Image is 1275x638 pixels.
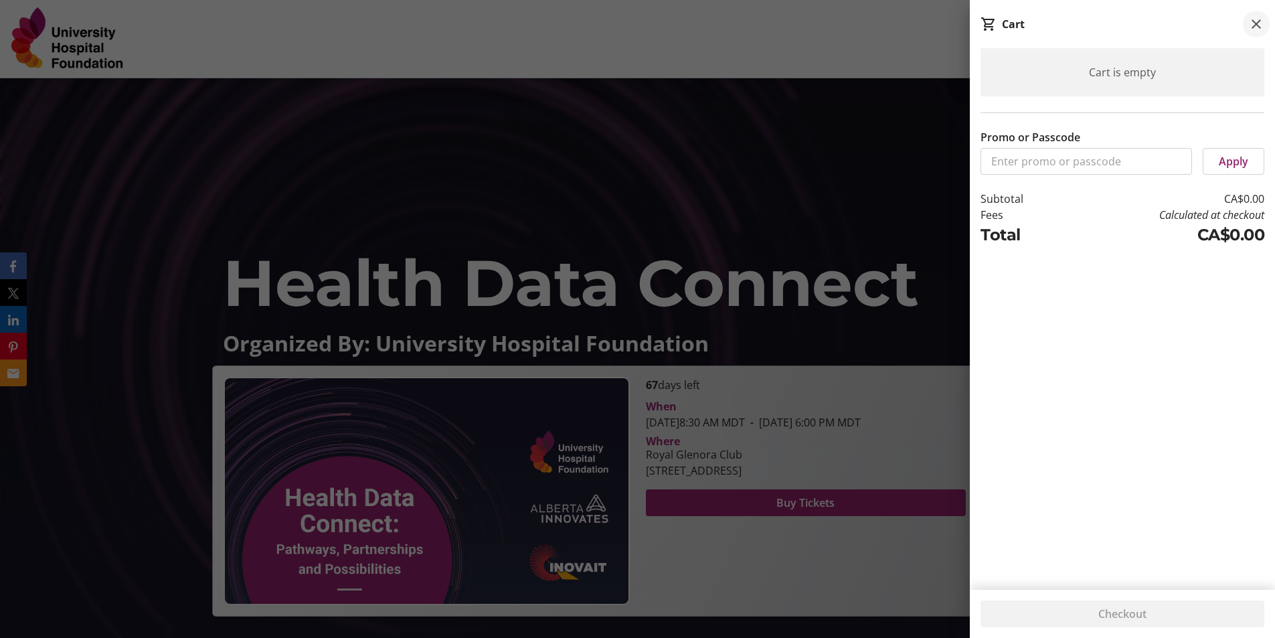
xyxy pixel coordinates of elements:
td: Fees [981,207,1063,223]
td: Calculated at checkout [1063,207,1264,223]
span: Apply [1219,153,1248,169]
div: Cart is empty [981,48,1264,96]
td: Subtotal [981,191,1063,207]
td: CA$0.00 [1063,191,1264,207]
button: Apply [1203,148,1264,175]
label: Promo or Passcode [981,129,1080,145]
input: Enter promo or passcode [981,148,1192,175]
div: Cart [1002,16,1025,32]
td: Total [981,223,1063,247]
td: CA$0.00 [1063,223,1264,247]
